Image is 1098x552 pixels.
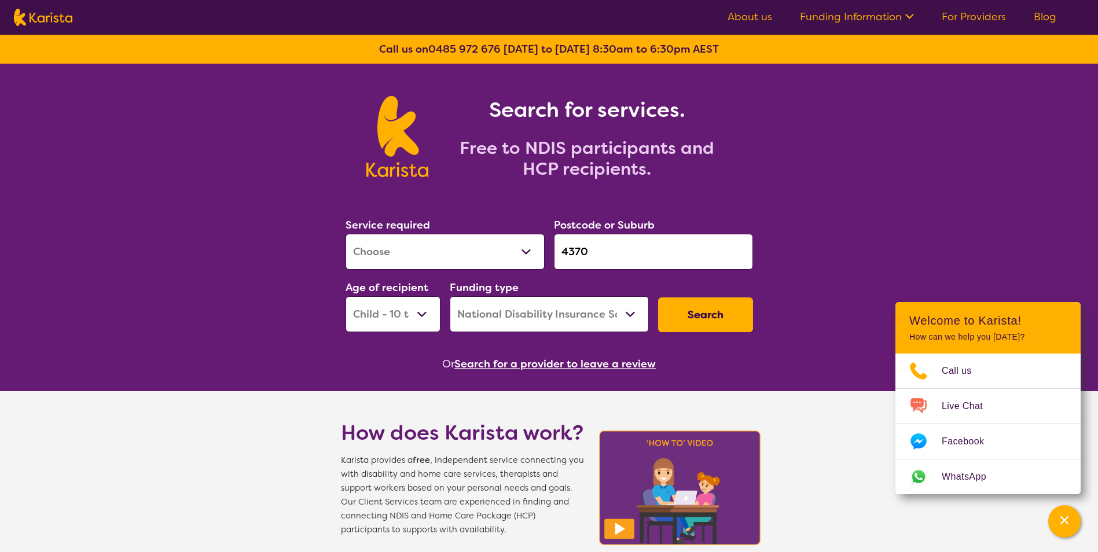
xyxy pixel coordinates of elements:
a: Funding Information [800,10,914,24]
span: Call us [942,362,986,380]
label: Funding type [450,281,519,295]
button: Channel Menu [1048,505,1081,538]
label: Postcode or Suburb [554,218,655,232]
span: Karista provides a , independent service connecting you with disability and home care services, t... [341,454,584,537]
a: Web link opens in a new tab. [895,459,1081,494]
a: Blog [1034,10,1056,24]
div: Channel Menu [895,302,1081,494]
h1: How does Karista work? [341,419,584,447]
a: 0485 972 676 [428,42,501,56]
label: Age of recipient [346,281,428,295]
span: Facebook [942,433,998,450]
p: How can we help you [DATE]? [909,332,1067,342]
img: Karista video [596,427,765,549]
label: Service required [346,218,430,232]
b: Call us on [DATE] to [DATE] 8:30am to 6:30pm AEST [379,42,719,56]
img: Karista logo [366,96,428,177]
a: About us [728,10,772,24]
button: Search for a provider to leave a review [454,355,656,373]
span: Live Chat [942,398,997,415]
input: Type [554,234,753,270]
h1: Search for services. [442,96,732,124]
span: Or [442,355,454,373]
ul: Choose channel [895,354,1081,494]
button: Search [658,297,753,332]
h2: Welcome to Karista! [909,314,1067,327]
img: Karista logo [14,9,72,26]
span: WhatsApp [942,468,1000,485]
h2: Free to NDIS participants and HCP recipients. [442,138,732,179]
a: For Providers [942,10,1006,24]
b: free [413,455,430,466]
